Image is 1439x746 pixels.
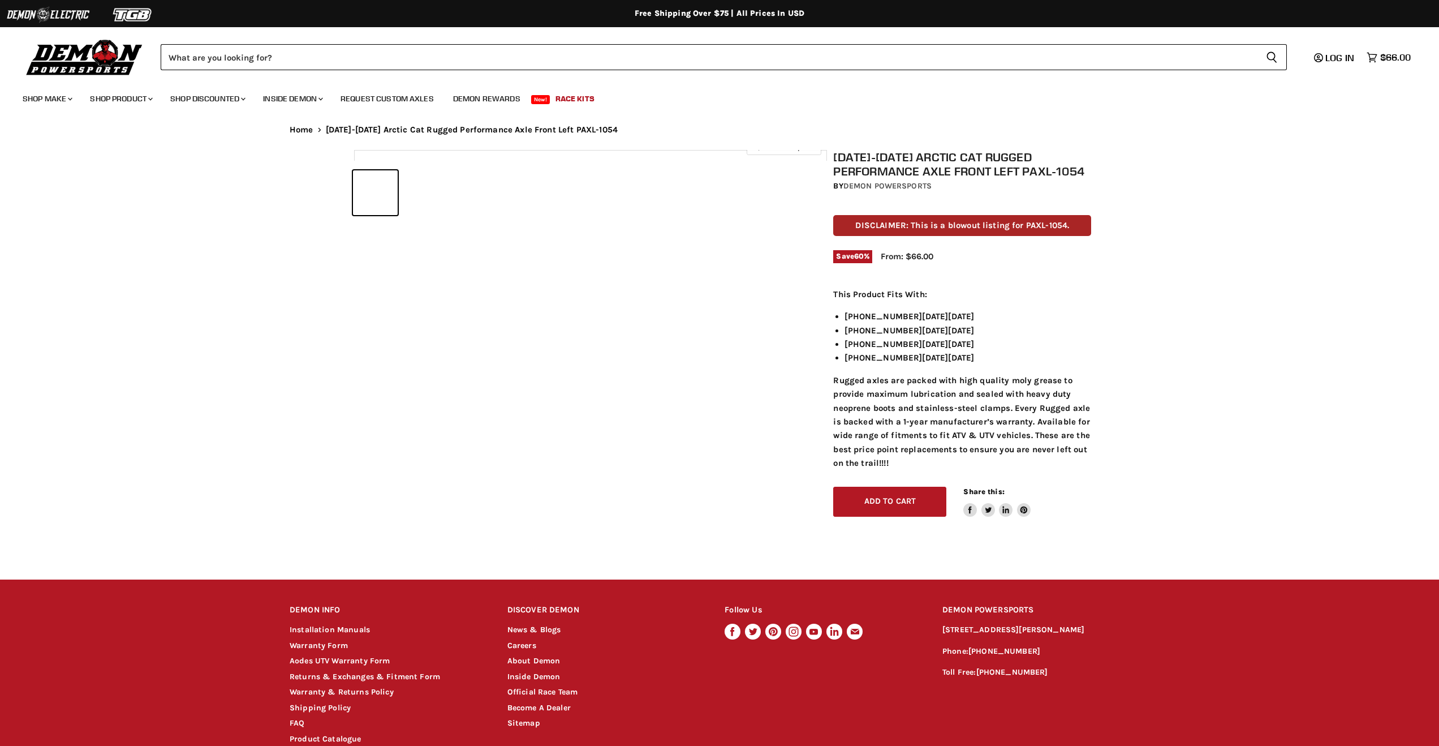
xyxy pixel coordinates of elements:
a: Shop Make [14,87,79,110]
li: [PHONE_NUMBER][DATE][DATE] [845,324,1091,337]
button: Search [1257,44,1287,70]
a: Returns & Exchanges & Fitment Form [290,672,440,681]
a: Sitemap [507,718,540,728]
span: Add to cart [864,496,916,506]
a: Inside Demon [255,87,330,110]
a: Demon Rewards [445,87,529,110]
form: Product [161,44,1287,70]
li: [PHONE_NUMBER][DATE][DATE] [845,310,1091,323]
a: Warranty Form [290,641,348,650]
p: Toll Free: [942,666,1149,679]
a: Log in [1309,53,1361,63]
h2: Follow Us [725,597,921,624]
a: Inside Demon [507,672,561,681]
span: $66.00 [1380,52,1411,63]
span: 60 [854,252,864,260]
a: News & Blogs [507,625,561,634]
a: Shop Discounted [162,87,252,110]
a: Careers [507,641,536,650]
span: New! [531,95,550,104]
a: Aodes UTV Warranty Form [290,656,390,666]
nav: Breadcrumbs [267,125,1172,135]
button: Add to cart [833,487,946,517]
h2: DEMON INFO [290,597,486,624]
a: FAQ [290,718,304,728]
a: Shop Product [81,87,160,110]
button: 1998-2001 Arctic Cat Rugged Performance Axle Front Left PAXL-1054 thumbnail [353,170,398,215]
a: Warranty & Returns Policy [290,687,394,697]
a: Race Kits [547,87,603,110]
span: Share this: [963,487,1004,496]
span: From: $66.00 [881,251,933,261]
p: [STREET_ADDRESS][PERSON_NAME] [942,624,1149,637]
li: [PHONE_NUMBER][DATE][DATE] [845,351,1091,365]
span: Log in [1325,52,1354,63]
span: Click to expand [752,143,815,151]
a: Installation Manuals [290,625,370,634]
ul: Main menu [14,83,1408,110]
a: Official Race Team [507,687,578,697]
p: Phone: [942,645,1149,658]
a: Home [290,125,313,135]
p: DISCLAIMER: This is a blowout listing for PAXL-1054. [833,215,1091,236]
a: [PHONE_NUMBER] [976,667,1048,677]
span: [DATE]-[DATE] Arctic Cat Rugged Performance Axle Front Left PAXL-1054 [326,125,618,135]
a: $66.00 [1361,49,1416,66]
div: by [833,180,1091,192]
li: [PHONE_NUMBER][DATE][DATE] [845,337,1091,351]
h2: DEMON POWERSPORTS [942,597,1149,624]
a: [PHONE_NUMBER] [968,646,1040,656]
input: Search [161,44,1257,70]
a: Request Custom Axles [332,87,442,110]
img: TGB Logo 2 [91,4,175,25]
a: Shipping Policy [290,703,351,713]
p: This Product Fits With: [833,288,1091,301]
a: Product Catalogue [290,734,361,744]
img: Demon Powersports [23,37,147,77]
span: Save % [833,250,872,263]
div: Free Shipping Over $75 | All Prices In USD [267,8,1172,19]
a: Demon Powersports [843,181,932,191]
img: Demon Electric Logo 2 [6,4,91,25]
a: Become A Dealer [507,703,571,713]
a: About Demon [507,656,561,666]
h2: DISCOVER DEMON [507,597,704,624]
aside: Share this: [963,487,1031,517]
h1: [DATE]-[DATE] Arctic Cat Rugged Performance Axle Front Left PAXL-1054 [833,150,1091,178]
div: Rugged axles are packed with high quality moly grease to provide maximum lubrication and sealed w... [833,288,1091,470]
